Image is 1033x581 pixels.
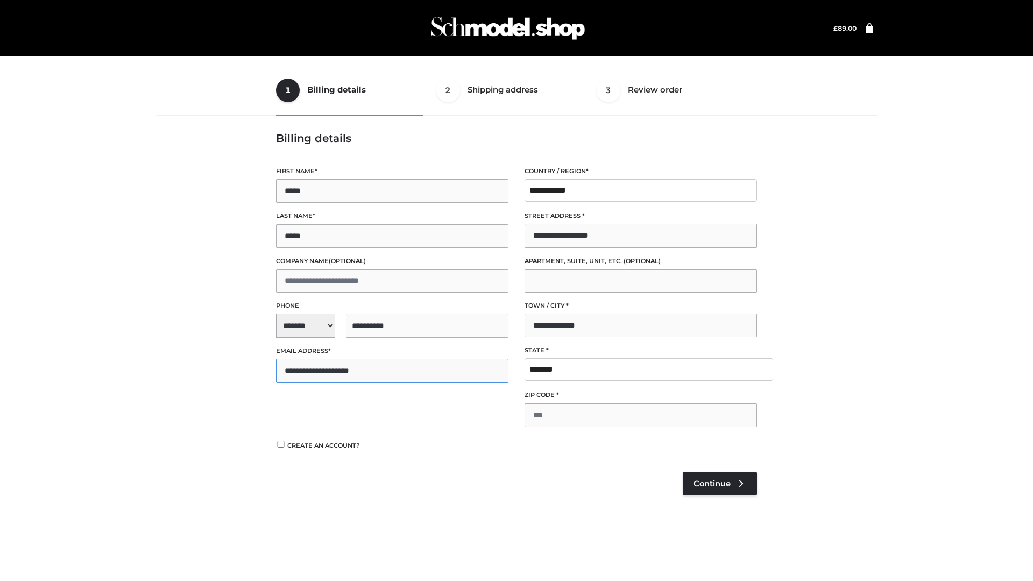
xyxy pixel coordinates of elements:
input: Create an account? [276,441,286,448]
h3: Billing details [276,132,757,145]
span: (optional) [624,257,661,265]
label: Country / Region [525,166,757,176]
label: Last name [276,211,508,221]
label: Company name [276,256,508,266]
span: Create an account? [287,442,360,449]
span: Continue [694,479,731,488]
label: State [525,345,757,356]
bdi: 89.00 [833,24,857,32]
label: Apartment, suite, unit, etc. [525,256,757,266]
a: Continue [683,472,757,495]
label: Email address [276,346,508,356]
label: ZIP Code [525,390,757,400]
label: Street address [525,211,757,221]
img: Schmodel Admin 964 [427,7,589,49]
label: Phone [276,301,508,311]
a: £89.00 [833,24,857,32]
span: (optional) [329,257,366,265]
span: £ [833,24,838,32]
label: Town / City [525,301,757,311]
label: First name [276,166,508,176]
